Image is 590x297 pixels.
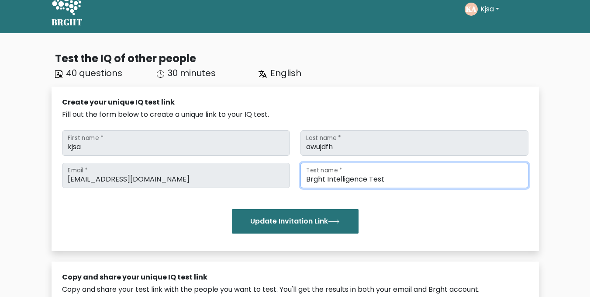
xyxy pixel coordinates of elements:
[62,272,528,283] div: Copy and share your unique IQ test link
[66,67,122,79] span: 40 questions
[300,130,528,156] input: Last name
[478,3,502,15] button: Kjsa
[62,163,290,188] input: Email
[55,51,539,66] div: Test the IQ of other people
[300,163,528,188] input: Test name
[62,109,528,120] div: Fill out the form below to create a unique link to your IQ test.
[52,17,83,28] h5: BRGHT
[62,97,528,108] div: Create your unique IQ test link
[466,4,476,14] text: KA
[270,67,301,79] span: English
[168,67,216,79] span: 30 minutes
[62,130,290,156] input: First name
[62,284,528,295] div: Copy and share your test link with the people you want to test. You'll get the results in both yo...
[232,209,359,234] button: Update Invitation Link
